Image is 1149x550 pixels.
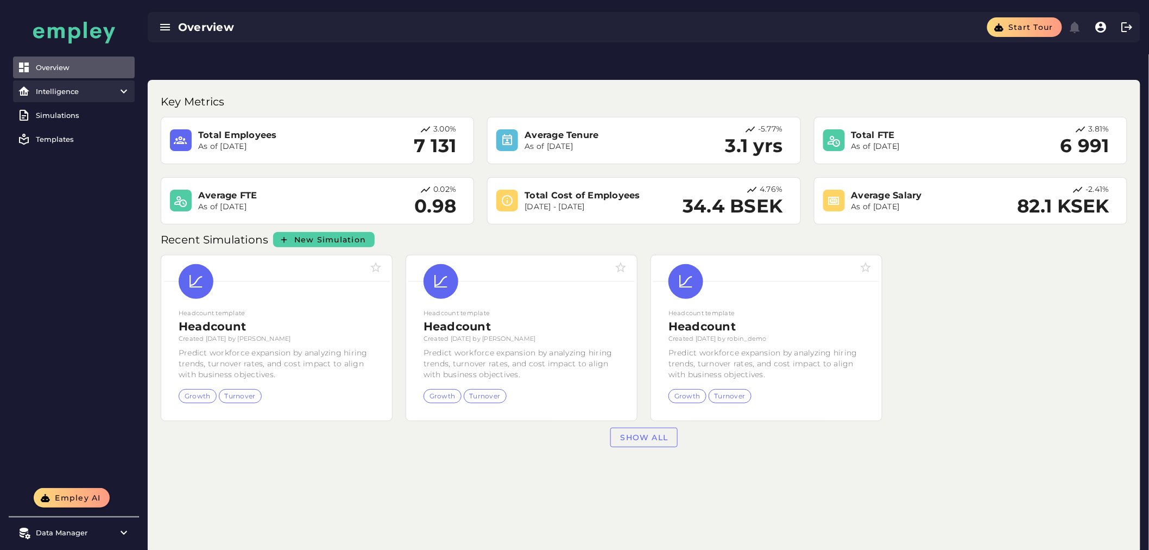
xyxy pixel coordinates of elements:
[760,184,782,196] p: 4.76%
[54,493,101,503] span: Empley AI
[36,63,130,72] div: Overview
[36,528,112,537] div: Data Manager
[610,428,677,447] a: Show all
[851,189,999,202] h3: Average Salary
[294,235,367,245] span: New Simulation
[433,184,456,196] p: 0.02%
[36,87,112,96] div: Intelligence
[198,189,346,202] h3: Average FTE
[36,111,130,120] div: Simulations
[414,135,456,157] h2: 7 131
[620,433,668,442] span: Show all
[34,488,110,508] button: Empley AI
[13,104,135,126] a: Simulations
[525,141,672,152] p: As of [DATE]
[1008,22,1053,32] span: Start tour
[161,231,271,248] p: Recent Simulations
[13,57,135,78] a: Overview
[198,141,346,152] p: As of [DATE]
[525,202,672,212] p: [DATE] - [DATE]
[525,189,672,202] h3: Total Cost of Employees
[1060,135,1109,157] h2: 6 991
[161,93,227,110] p: Key Metrics
[178,20,583,35] div: Overview
[198,129,346,141] h3: Total Employees
[1018,196,1109,217] h2: 82.1 KSEK
[851,129,999,141] h3: Total FTE
[1085,184,1109,196] p: -2.41%
[414,196,456,217] h2: 0.98
[273,232,375,247] a: New Simulation
[525,129,672,141] h3: Average Tenure
[758,124,783,135] p: -5.77%
[683,196,782,217] h2: 34.4 BSEK
[851,202,999,212] p: As of [DATE]
[13,128,135,150] a: Templates
[725,135,783,157] h2: 3.1 yrs
[987,17,1062,37] button: Start tour
[851,141,999,152] p: As of [DATE]
[433,124,456,135] p: 3.00%
[1089,124,1109,135] p: 3.81%
[36,135,130,143] div: Templates
[198,202,346,212] p: As of [DATE]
